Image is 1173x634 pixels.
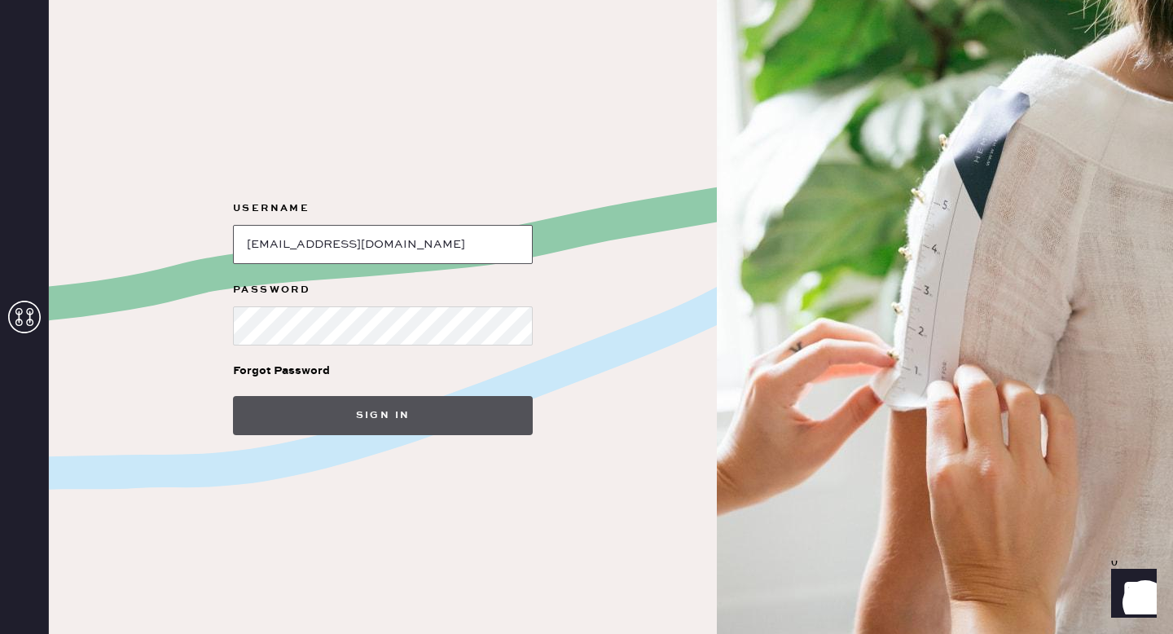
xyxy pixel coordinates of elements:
[1096,561,1166,631] iframe: Front Chat
[233,199,533,218] label: Username
[233,362,330,380] div: Forgot Password
[233,280,533,300] label: Password
[233,396,533,435] button: Sign in
[233,225,533,264] input: e.g. john@doe.com
[233,346,330,396] a: Forgot Password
